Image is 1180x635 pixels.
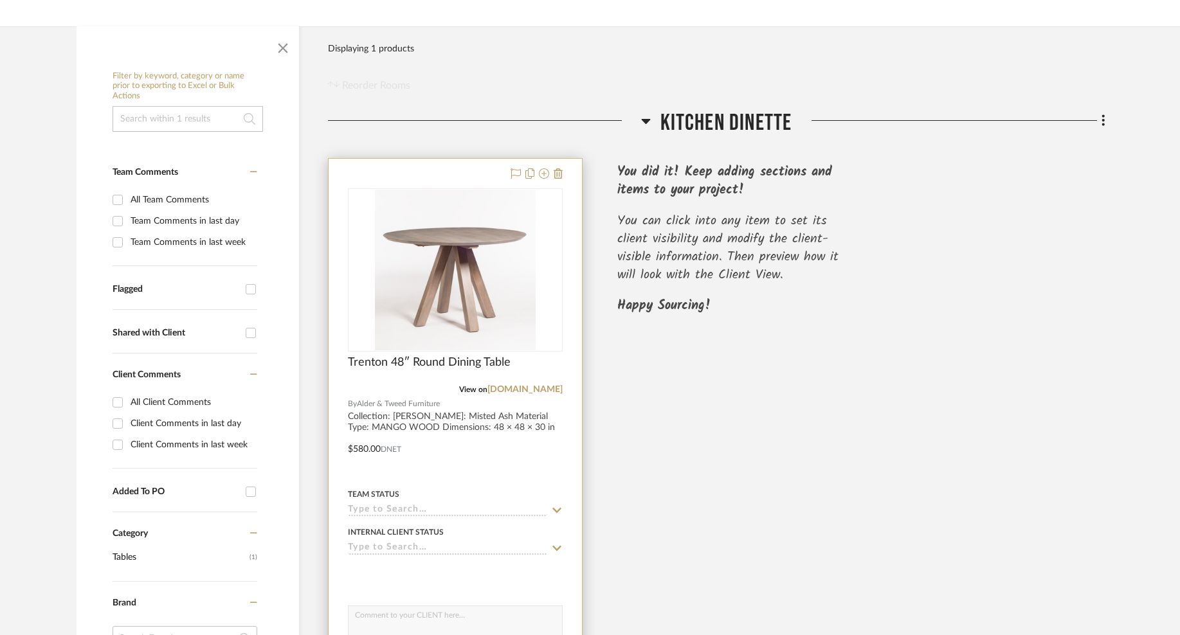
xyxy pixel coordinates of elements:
h6: Filter by keyword, category or name prior to exporting to Excel or Bulk Actions [113,71,263,102]
img: Trenton 48″ Round Dining Table [375,190,536,350]
span: Alder & Tweed Furniture [357,398,440,410]
div: Happy Sourcing! [617,297,861,328]
div: Client Comments in last week [131,434,254,455]
input: Type to Search… [348,505,547,517]
div: All Client Comments [131,392,254,413]
div: You did it! Keep adding sections and items to your project! [617,163,861,212]
div: Displaying 1 products [328,36,414,62]
span: Client Comments [113,370,181,379]
input: Type to Search… [348,542,547,555]
a: [DOMAIN_NAME] [487,385,563,394]
span: (1) [250,547,257,568]
span: Tables [113,546,246,568]
div: Team Comments in last day [131,211,254,231]
div: You can click into any item to set its client visibility and modify the client-visible informatio... [617,212,861,297]
div: All Team Comments [131,190,254,210]
span: Category [113,528,148,539]
span: Trenton 48″ Round Dining Table [348,355,511,370]
button: Reorder Rooms [328,78,411,93]
div: Internal Client Status [348,526,444,538]
div: 0 [349,189,562,351]
div: Team Status [348,488,399,500]
span: View on [459,386,487,393]
span: Reorder Rooms [342,78,410,93]
button: Close [270,33,296,58]
span: By [348,398,357,410]
span: KITCHEN DINETTE [660,109,792,137]
div: Flagged [113,284,239,295]
div: Team Comments in last week [131,232,254,253]
input: Search within 1 results [113,106,263,132]
div: Shared with Client [113,328,239,339]
span: Team Comments [113,168,178,177]
div: Client Comments in last day [131,413,254,434]
div: Added To PO [113,487,239,497]
span: Brand [113,598,136,607]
